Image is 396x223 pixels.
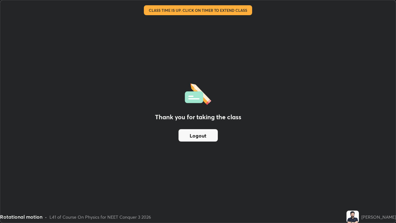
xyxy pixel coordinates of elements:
[346,211,359,223] img: 28681843d65944dd995427fb58f58e2f.jpg
[179,129,218,142] button: Logout
[45,214,47,220] div: •
[361,214,396,220] div: [PERSON_NAME]
[49,214,151,220] div: L41 of Course On Physics for NEET Conquer 3 2026
[155,112,241,122] h2: Thank you for taking the class
[185,81,211,105] img: offlineFeedback.1438e8b3.svg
